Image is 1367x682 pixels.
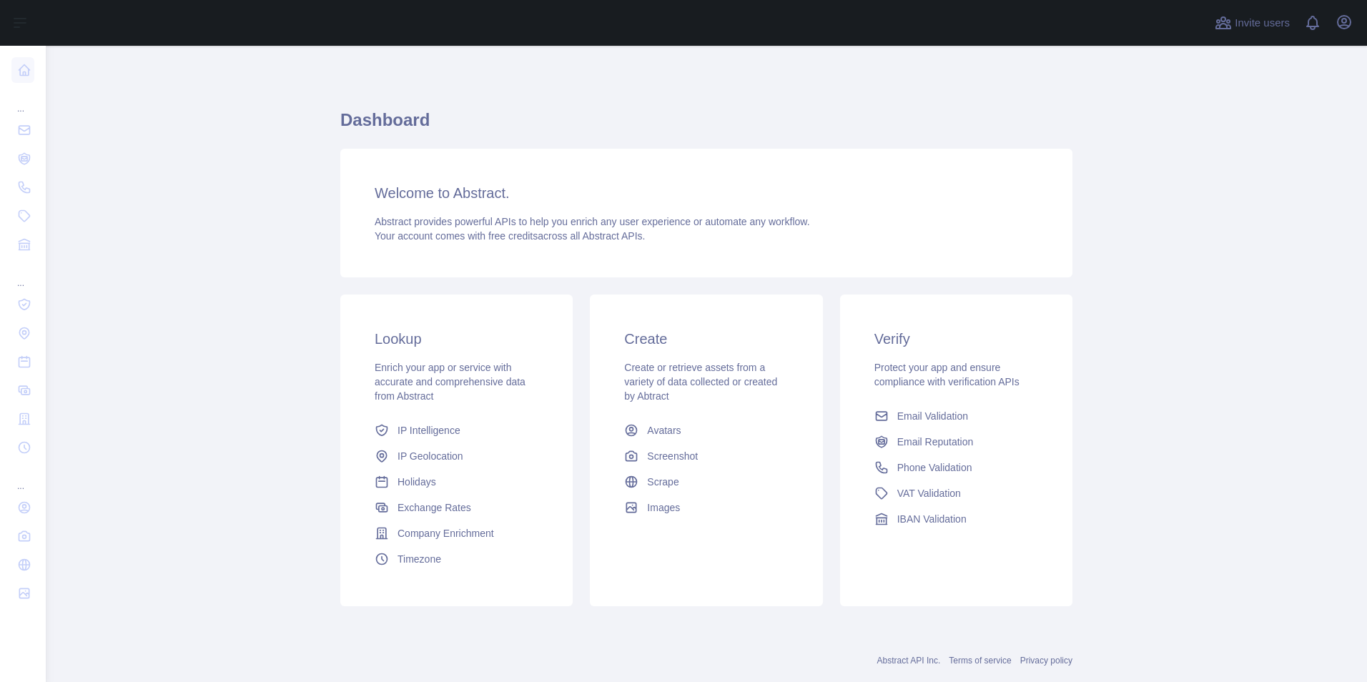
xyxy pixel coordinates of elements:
[618,469,794,495] a: Scrape
[897,460,972,475] span: Phone Validation
[624,362,777,402] span: Create or retrieve assets from a variety of data collected or created by Abtract
[369,520,544,546] a: Company Enrichment
[398,475,436,489] span: Holidays
[398,423,460,438] span: IP Intelligence
[869,480,1044,506] a: VAT Validation
[1020,656,1072,666] a: Privacy policy
[949,656,1011,666] a: Terms of service
[375,216,810,227] span: Abstract provides powerful APIs to help you enrich any user experience or automate any workflow.
[488,230,538,242] span: free credits
[375,329,538,349] h3: Lookup
[369,546,544,572] a: Timezone
[11,86,34,114] div: ...
[647,475,678,489] span: Scrape
[398,449,463,463] span: IP Geolocation
[869,455,1044,480] a: Phone Validation
[877,656,941,666] a: Abstract API Inc.
[618,443,794,469] a: Screenshot
[375,362,525,402] span: Enrich your app or service with accurate and comprehensive data from Abstract
[618,417,794,443] a: Avatars
[11,260,34,289] div: ...
[369,495,544,520] a: Exchange Rates
[1235,15,1290,31] span: Invite users
[375,183,1038,203] h3: Welcome to Abstract.
[369,417,544,443] a: IP Intelligence
[869,403,1044,429] a: Email Validation
[647,500,680,515] span: Images
[897,486,961,500] span: VAT Validation
[647,423,681,438] span: Avatars
[375,230,645,242] span: Your account comes with across all Abstract APIs.
[647,449,698,463] span: Screenshot
[398,526,494,540] span: Company Enrichment
[869,429,1044,455] a: Email Reputation
[398,500,471,515] span: Exchange Rates
[897,409,968,423] span: Email Validation
[11,463,34,492] div: ...
[340,109,1072,143] h1: Dashboard
[869,506,1044,532] a: IBAN Validation
[897,435,974,449] span: Email Reputation
[874,362,1020,387] span: Protect your app and ensure compliance with verification APIs
[1212,11,1293,34] button: Invite users
[874,329,1038,349] h3: Verify
[618,495,794,520] a: Images
[398,552,441,566] span: Timezone
[369,469,544,495] a: Holidays
[897,512,967,526] span: IBAN Validation
[624,329,788,349] h3: Create
[369,443,544,469] a: IP Geolocation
